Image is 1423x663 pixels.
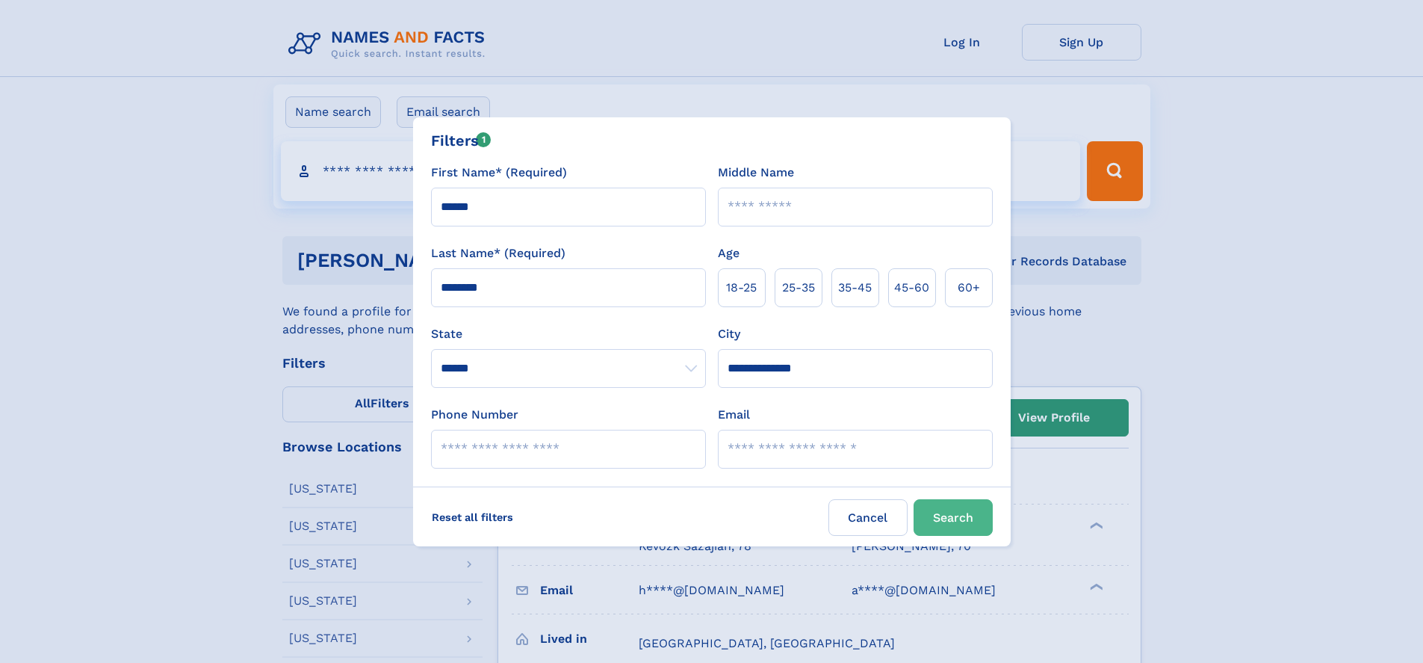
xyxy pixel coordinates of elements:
[431,325,706,343] label: State
[431,244,565,262] label: Last Name* (Required)
[431,406,518,424] label: Phone Number
[914,499,993,536] button: Search
[718,406,750,424] label: Email
[726,279,757,297] span: 18‑25
[718,164,794,182] label: Middle Name
[431,164,567,182] label: First Name* (Required)
[958,279,980,297] span: 60+
[838,279,872,297] span: 35‑45
[782,279,815,297] span: 25‑35
[718,325,740,343] label: City
[828,499,908,536] label: Cancel
[718,244,740,262] label: Age
[431,129,492,152] div: Filters
[894,279,929,297] span: 45‑60
[422,499,523,535] label: Reset all filters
